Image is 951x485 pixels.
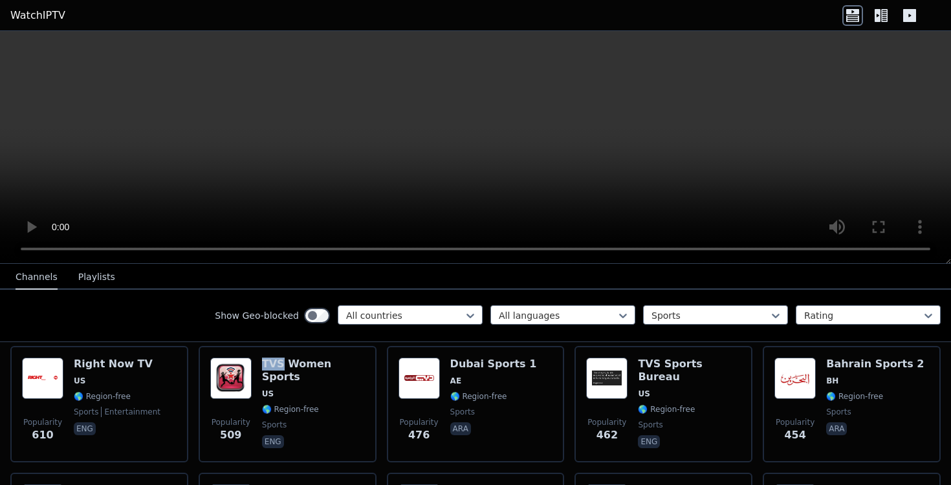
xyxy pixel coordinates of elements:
[587,417,626,427] span: Popularity
[784,427,805,443] span: 454
[74,407,98,417] span: sports
[262,435,284,448] p: eng
[776,417,814,427] span: Popularity
[212,417,250,427] span: Popularity
[399,358,440,399] img: Dubai Sports 1
[774,358,816,399] img: Bahrain Sports 2
[262,404,319,415] span: 🌎 Region-free
[262,389,274,399] span: US
[74,376,85,386] span: US
[450,358,537,371] h6: Dubai Sports 1
[450,391,507,402] span: 🌎 Region-free
[22,358,63,399] img: Right Now TV
[74,391,131,402] span: 🌎 Region-free
[638,358,741,383] h6: TVS Sports Bureau
[826,376,838,386] span: BH
[220,427,241,443] span: 509
[826,422,847,435] p: ara
[596,427,618,443] span: 462
[826,358,924,371] h6: Bahrain Sports 2
[32,427,53,443] span: 610
[638,389,650,399] span: US
[586,358,628,399] img: TVS Sports Bureau
[408,427,430,443] span: 476
[826,391,883,402] span: 🌎 Region-free
[74,422,96,435] p: eng
[638,420,662,430] span: sports
[215,309,299,322] label: Show Geo-blocked
[638,435,660,448] p: eng
[262,358,365,383] h6: TVS Women Sports
[826,407,851,417] span: sports
[638,404,695,415] span: 🌎 Region-free
[16,265,58,290] button: Channels
[450,422,471,435] p: ara
[23,417,62,427] span: Popularity
[78,265,115,290] button: Playlists
[101,407,160,417] span: entertainment
[450,376,461,386] span: AE
[74,358,160,371] h6: Right Now TV
[262,420,287,430] span: sports
[400,417,439,427] span: Popularity
[10,8,65,23] a: WatchIPTV
[210,358,252,399] img: TVS Women Sports
[450,407,475,417] span: sports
